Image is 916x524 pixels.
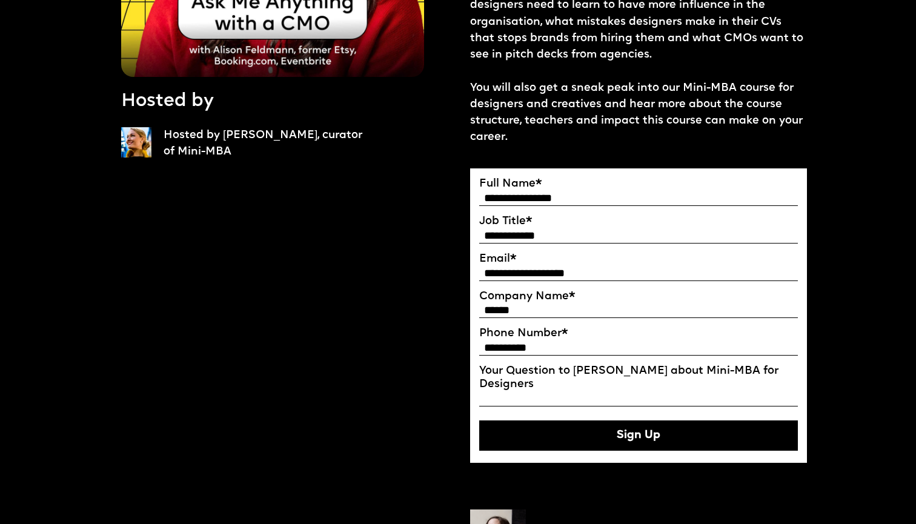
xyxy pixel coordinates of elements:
[479,327,798,340] label: Phone Number
[479,215,798,228] label: Job Title
[121,89,214,114] p: Hosted by
[479,420,798,451] button: Sign Up
[479,177,798,191] label: Full Name
[479,253,798,266] label: Email
[479,290,798,303] label: Company Name
[479,365,798,391] label: Your Question to [PERSON_NAME] about Mini-MBA for Designers
[164,127,370,160] p: Hosted by [PERSON_NAME], curator of Mini-MBA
